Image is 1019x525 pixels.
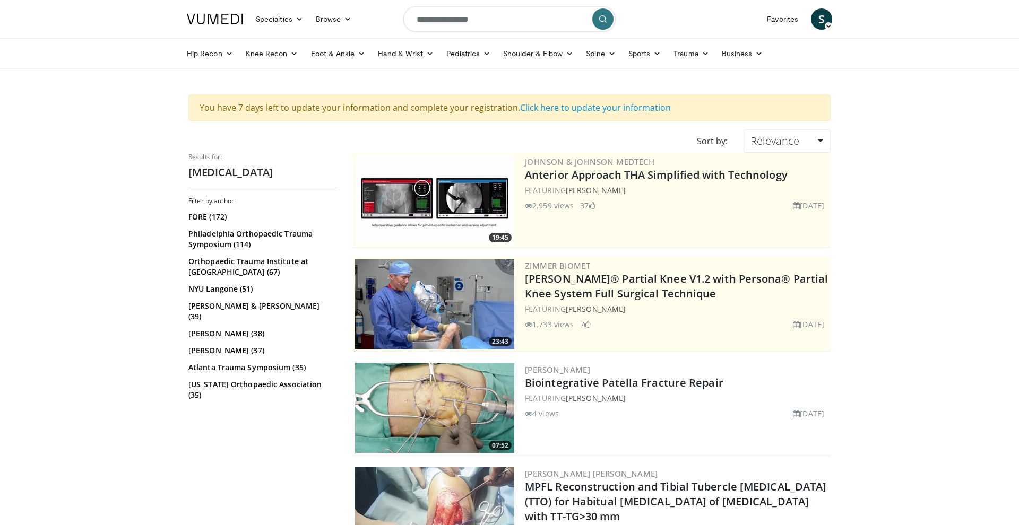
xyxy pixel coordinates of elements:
a: Anterior Approach THA Simplified with Technology [525,168,788,182]
li: [DATE] [793,200,824,211]
a: MPFL Reconstruction and Tibial Tubercle [MEDICAL_DATA] (TTO) for Habitual [MEDICAL_DATA] of [MEDI... [525,479,826,523]
li: [DATE] [793,319,824,330]
a: 23:43 [355,259,514,349]
a: S [811,8,832,30]
div: FEATURING [525,392,828,404]
img: 06bb1c17-1231-4454-8f12-6191b0b3b81a.300x170_q85_crop-smart_upscale.jpg [355,155,514,245]
a: 19:45 [355,155,514,245]
span: Relevance [750,134,799,148]
a: Johnson & Johnson MedTech [525,156,654,167]
a: Knee Recon [239,43,305,64]
a: Spine [580,43,621,64]
a: Zimmer Biomet [525,260,590,271]
li: 7 [580,319,591,330]
li: 4 views [525,408,559,419]
a: [PERSON_NAME] [PERSON_NAME] [525,468,658,479]
div: FEATURING [525,303,828,314]
a: NYU Langone (51) [188,284,334,294]
img: 711e638b-2741-4ad8-96b0-27da83aae913.300x170_q85_crop-smart_upscale.jpg [355,363,514,453]
p: Results for: [188,153,337,161]
li: 2,959 views [525,200,574,211]
li: 1,733 views [525,319,574,330]
span: 07:52 [489,441,512,450]
a: Orthopaedic Trauma Institute at [GEOGRAPHIC_DATA] (67) [188,256,334,277]
h3: Filter by author: [188,197,337,205]
a: [PERSON_NAME] & [PERSON_NAME] (39) [188,301,334,322]
a: Click here to update your information [520,102,671,113]
a: Relevance [744,129,831,153]
a: Business [715,43,770,64]
a: 07:52 [355,363,514,453]
a: [PERSON_NAME] [566,304,626,314]
a: Hip Recon [180,43,239,64]
a: [PERSON_NAME] (37) [188,345,334,356]
img: VuMedi Logo [187,14,243,24]
input: Search topics, interventions [403,6,616,32]
h2: [MEDICAL_DATA] [188,165,337,179]
a: [PERSON_NAME] (38) [188,328,334,339]
li: 37 [580,200,595,211]
a: Trauma [667,43,715,64]
a: FORE (172) [188,212,334,222]
a: Favorites [761,8,805,30]
a: Atlanta Trauma Symposium (35) [188,362,334,373]
div: Sort by: [689,129,736,153]
a: Sports [622,43,668,64]
a: Hand & Wrist [372,43,440,64]
a: [PERSON_NAME]® Partial Knee V1.2 with Persona® Partial Knee System Full Surgical Technique [525,272,828,301]
div: FEATURING [525,185,828,196]
a: [PERSON_NAME] [566,393,626,403]
a: [PERSON_NAME] [566,185,626,195]
a: Foot & Ankle [305,43,372,64]
div: You have 7 days left to update your information and complete your registration. [188,94,831,121]
a: Shoulder & Elbow [497,43,580,64]
img: 99b1778f-d2b2-419a-8659-7269f4b428ba.300x170_q85_crop-smart_upscale.jpg [355,259,514,349]
a: Biointegrative Patella Fracture Repair [525,375,723,390]
a: Philadelphia Orthopaedic Trauma Symposium (114) [188,229,334,250]
a: Browse [309,8,358,30]
a: [PERSON_NAME] [525,364,590,375]
li: [DATE] [793,408,824,419]
a: [US_STATE] Orthopaedic Association (35) [188,379,334,400]
span: 19:45 [489,233,512,242]
a: Specialties [249,8,309,30]
span: 23:43 [489,337,512,346]
a: Pediatrics [440,43,497,64]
